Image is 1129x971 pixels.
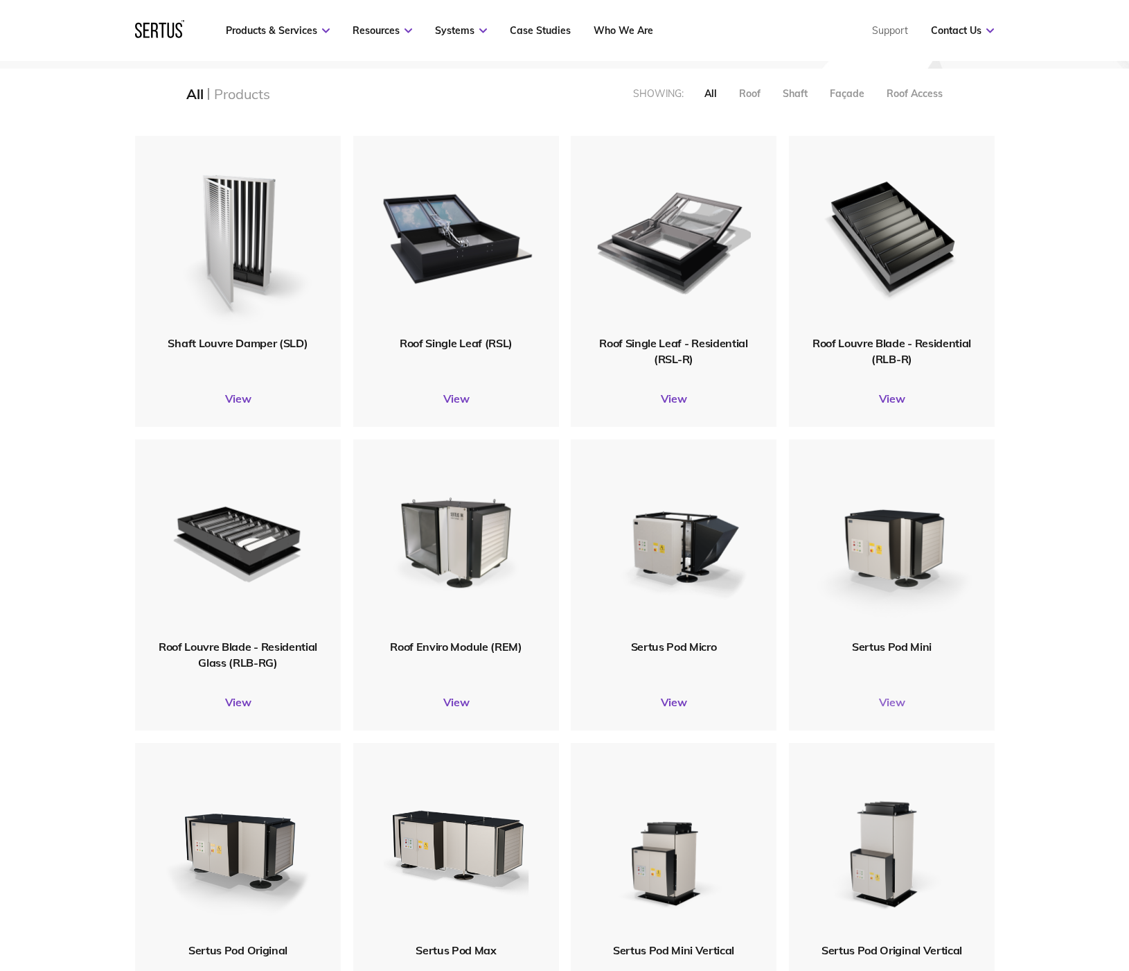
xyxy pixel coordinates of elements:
span: Shaft Louvre Damper (SLD) [168,336,308,350]
span: Roof Louvre Blade - Residential (RLB-R) [812,336,971,365]
span: Sertus Pod Micro [631,640,717,654]
span: Roof Enviro Module (REM) [390,640,522,654]
a: Case Studies [510,24,571,37]
span: Sertus Pod Mini Vertical [613,943,734,957]
div: Roof Access [887,87,943,100]
span: Roof Single Leaf - Residential (RSL-R) [599,336,747,365]
span: Sertus Pod Max [416,943,497,957]
span: Roof Louvre Blade - Residential Glass (RLB-RG) [159,640,317,669]
a: Who We Are [594,24,653,37]
a: View [135,695,341,709]
span: Sertus Pod Original Vertical [821,943,962,957]
span: Sertus Pod Mini [852,640,932,654]
a: View [789,392,995,405]
a: Support [872,24,908,37]
a: Systems [435,24,487,37]
a: View [571,392,776,405]
div: All [704,87,717,100]
div: All [186,85,203,103]
div: Roof [739,87,761,100]
a: View [353,392,559,405]
a: View [135,392,341,405]
a: Products & Services [226,24,330,37]
a: View [353,695,559,709]
iframe: Chat Widget [880,810,1129,971]
span: Sertus Pod Original [188,943,287,957]
div: Showing: [633,87,684,100]
div: Products [214,85,269,103]
div: Façade [830,87,864,100]
div: Shaft [783,87,808,100]
a: Resources [353,24,412,37]
a: View [571,695,776,709]
a: Contact Us [931,24,994,37]
span: Roof Single Leaf (RSL) [400,336,513,350]
a: View [789,695,995,709]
